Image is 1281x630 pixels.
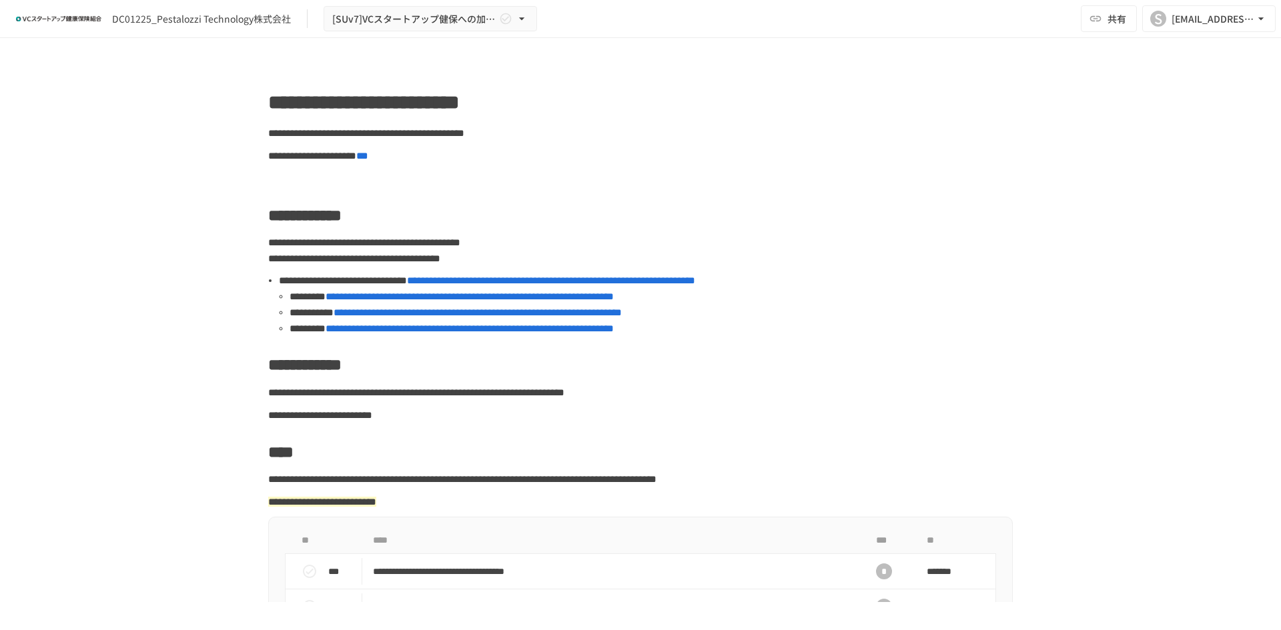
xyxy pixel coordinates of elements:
div: DC01225_Pestalozzi Technology株式会社 [112,12,291,26]
button: status [296,558,323,585]
button: S[EMAIL_ADDRESS][DOMAIN_NAME] [1142,5,1276,32]
button: [SUv7]VCスタートアップ健保への加入申請手続き [324,6,537,32]
button: 共有 [1081,5,1137,32]
div: S [1150,11,1166,27]
span: [SUv7]VCスタートアップ健保への加入申請手続き [332,11,496,27]
img: ZDfHsVrhrXUoWEWGWYf8C4Fv4dEjYTEDCNvmL73B7ox [16,8,101,29]
button: status [296,593,323,620]
span: 共有 [1108,11,1126,26]
div: [EMAIL_ADDRESS][DOMAIN_NAME] [1172,11,1254,27]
